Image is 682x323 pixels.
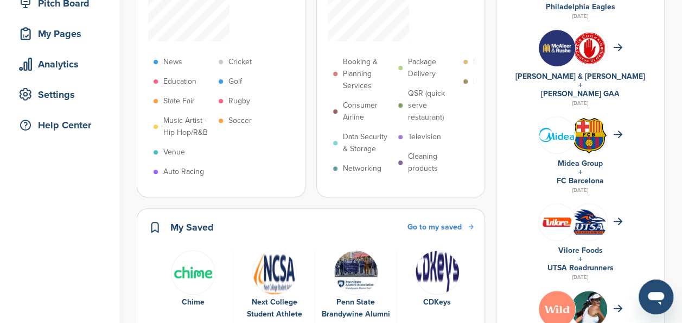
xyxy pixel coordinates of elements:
[473,56,495,68] p: Health
[163,166,204,178] p: Auto Racing
[578,254,582,264] a: +
[541,89,620,98] a: [PERSON_NAME] GAA
[408,151,458,175] p: Cleaning products
[228,76,242,88] p: Golf
[343,163,381,175] p: Networking
[407,222,462,232] span: Go to my saved
[558,159,603,168] a: Midea Group
[343,56,393,92] p: Booking & Planning Services
[16,24,109,44] div: My Pages
[163,56,182,68] p: News
[557,176,604,185] a: FC Barcelona
[402,296,472,308] div: CDKeys
[578,80,582,90] a: +
[408,131,441,143] p: Television
[158,296,228,308] div: Chime
[539,204,575,240] img: Group 246
[334,250,378,295] img: Images (11)
[11,52,109,77] a: Analytics
[163,95,195,107] p: State Fair
[11,21,109,46] a: My Pages
[239,250,309,321] a: Ncsa Next College Student Athlete
[343,131,393,155] p: Data Security & Storage
[639,279,673,314] iframe: Button to launch messaging window
[415,250,460,295] img: Cdkeys
[11,82,109,107] a: Settings
[539,128,575,142] img: 200px midea.svg
[343,100,393,123] p: Consumer Airline
[507,185,653,195] div: [DATE]
[16,85,109,104] div: Settings
[571,207,607,237] img: Open uri20141112 64162 1eu47ya?1415809040
[228,56,252,68] p: Cricket
[11,113,109,138] a: Help Center
[539,30,575,66] img: 6ytyenzi 400x400
[507,272,653,282] div: [DATE]
[16,115,109,135] div: Help Center
[558,246,603,255] a: Vilore Foods
[163,146,185,158] p: Venue
[507,98,653,108] div: [DATE]
[228,115,252,127] p: Soccer
[158,250,228,309] a: Chime logo clear Chime
[16,54,109,74] div: Analytics
[473,76,485,88] p: Life
[252,250,297,295] img: Ncsa
[546,2,615,11] a: Philadelphia Eagles
[163,115,213,139] p: Music Artist - Hip Hop/R&B
[571,117,607,154] img: Open uri20141112 64162 1yeofb6?1415809477
[228,95,250,107] p: Rugby
[163,76,196,88] p: Education
[407,221,474,233] a: Go to my saved
[507,11,653,21] div: [DATE]
[547,263,614,272] a: UTSA Roadrunners
[571,30,607,66] img: S52bcpuf 400x400
[515,72,645,81] a: [PERSON_NAME] & [PERSON_NAME]
[170,220,214,235] h2: My Saved
[171,250,215,295] img: Chime logo clear
[578,167,582,177] a: +
[408,88,458,123] p: QSR (quick serve restaurant)
[239,296,309,320] div: Next College Student Athlete
[408,56,458,80] p: Package Delivery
